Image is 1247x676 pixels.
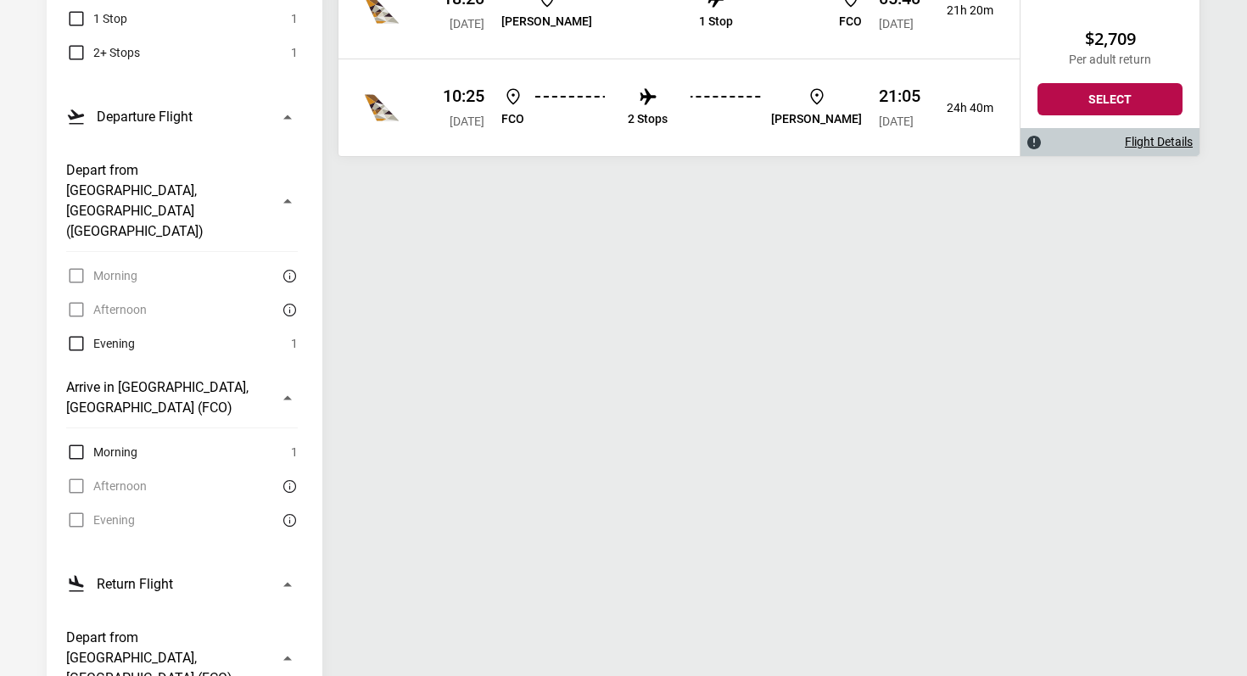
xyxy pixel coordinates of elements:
span: [DATE] [879,115,914,128]
h3: Arrive in [GEOGRAPHIC_DATA], [GEOGRAPHIC_DATA] (FCO) [66,377,267,418]
span: Evening [93,333,135,354]
label: 1 Stop [66,8,127,29]
p: 24h 40m [934,101,993,115]
p: 1 Stop [699,14,733,29]
p: 21h 20m [934,3,993,18]
h3: Return Flight [97,574,173,595]
span: 1 [291,8,298,29]
p: FCO [839,14,862,29]
div: Flight Details [1021,128,1199,156]
h3: Departure Flight [97,107,193,127]
h3: Depart from [GEOGRAPHIC_DATA], [GEOGRAPHIC_DATA] ([GEOGRAPHIC_DATA]) [66,160,267,242]
p: Per adult return [1037,53,1183,67]
a: Flight Details [1125,135,1193,149]
label: Morning [66,442,137,462]
span: [DATE] [450,17,484,31]
span: [DATE] [879,17,914,31]
button: There are currently no flights matching this search criteria. Try removing some search filters. [277,510,298,530]
p: 21:05 [879,86,920,106]
label: 2+ Stops [66,42,140,63]
button: There are currently no flights matching this search criteria. Try removing some search filters. [277,265,298,286]
p: 10:25 [443,86,484,106]
span: 1 [291,42,298,63]
button: There are currently no flights matching this search criteria. Try removing some search filters. [277,299,298,320]
button: There are currently no flights matching this search criteria. Try removing some search filters. [277,476,298,496]
span: 2+ Stops [93,42,140,63]
p: [PERSON_NAME] [501,14,592,29]
button: Return Flight [66,564,298,604]
span: 1 [291,333,298,354]
button: Depart from [GEOGRAPHIC_DATA], [GEOGRAPHIC_DATA] ([GEOGRAPHIC_DATA]) [66,150,298,252]
span: [DATE] [450,115,484,128]
button: Arrive in [GEOGRAPHIC_DATA], [GEOGRAPHIC_DATA] (FCO) [66,367,298,428]
img: China Eastern [365,91,399,125]
label: Evening [66,333,135,354]
p: [PERSON_NAME] [771,112,862,126]
h2: $2,709 [1037,29,1183,49]
p: 2 Stops [628,112,668,126]
p: FCO [501,112,524,126]
button: Departure Flight [66,97,298,137]
span: 1 Stop [93,8,127,29]
span: 1 [291,442,298,462]
span: Morning [93,442,137,462]
button: Select [1037,83,1183,115]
